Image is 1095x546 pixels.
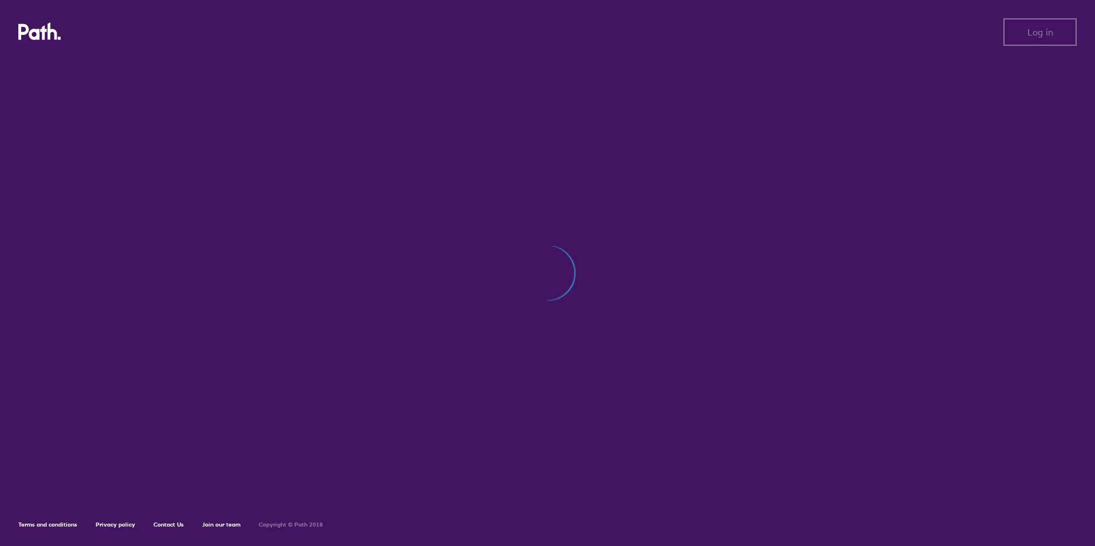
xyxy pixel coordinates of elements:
[1027,27,1053,37] span: Log in
[18,521,77,528] a: Terms and conditions
[202,521,241,528] a: Join our team
[96,521,135,528] a: Privacy policy
[153,521,184,528] a: Contact Us
[1003,18,1077,46] button: Log in
[259,521,323,528] h6: Copyright © Path 2018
